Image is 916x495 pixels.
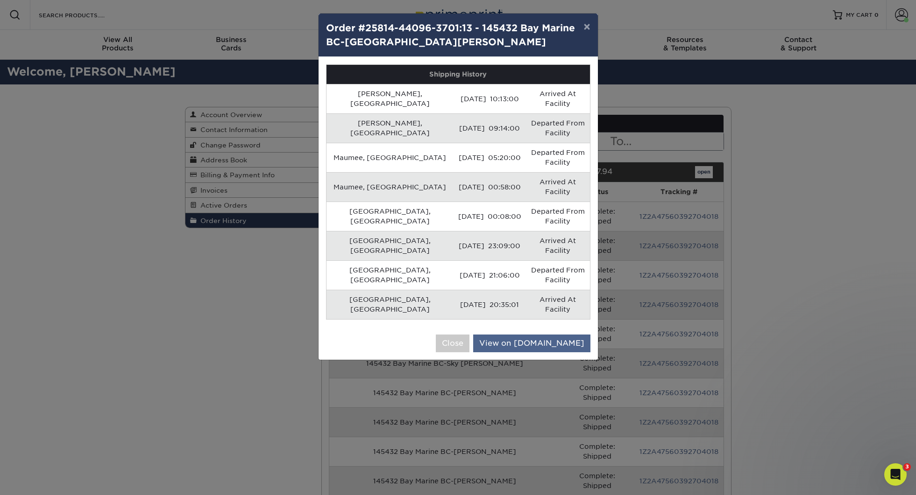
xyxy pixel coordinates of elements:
[526,231,590,260] td: Arrived At Facility
[454,202,526,231] td: [DATE] 00:08:00
[327,260,454,290] td: [GEOGRAPHIC_DATA], [GEOGRAPHIC_DATA]
[327,65,590,84] th: Shipping History
[327,202,454,231] td: [GEOGRAPHIC_DATA], [GEOGRAPHIC_DATA]
[526,172,590,202] td: Arrived At Facility
[327,231,454,260] td: [GEOGRAPHIC_DATA], [GEOGRAPHIC_DATA]
[454,84,526,113] td: [DATE] 10:13:00
[576,14,597,40] button: ×
[526,290,590,319] td: Arrived At Facility
[454,172,526,202] td: [DATE] 00:58:00
[884,463,907,486] iframe: Intercom live chat
[903,463,911,471] span: 3
[473,335,590,352] a: View on [DOMAIN_NAME]
[454,260,526,290] td: [DATE] 21:06:00
[436,335,469,352] button: Close
[526,260,590,290] td: Departed From Facility
[327,172,454,202] td: Maumee, [GEOGRAPHIC_DATA]
[454,290,526,319] td: [DATE] 20:35:01
[326,21,590,49] h4: Order #25814-44096-3701:13 - 145432 Bay Marine BC-[GEOGRAPHIC_DATA][PERSON_NAME]
[526,113,590,143] td: Departed From Facility
[327,113,454,143] td: [PERSON_NAME], [GEOGRAPHIC_DATA]
[327,143,454,172] td: Maumee, [GEOGRAPHIC_DATA]
[454,113,526,143] td: [DATE] 09:14:00
[454,231,526,260] td: [DATE] 23:09:00
[526,84,590,113] td: Arrived At Facility
[327,290,454,319] td: [GEOGRAPHIC_DATA], [GEOGRAPHIC_DATA]
[454,143,526,172] td: [DATE] 05:20:00
[327,84,454,113] td: [PERSON_NAME], [GEOGRAPHIC_DATA]
[526,202,590,231] td: Departed From Facility
[526,143,590,172] td: Departed From Facility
